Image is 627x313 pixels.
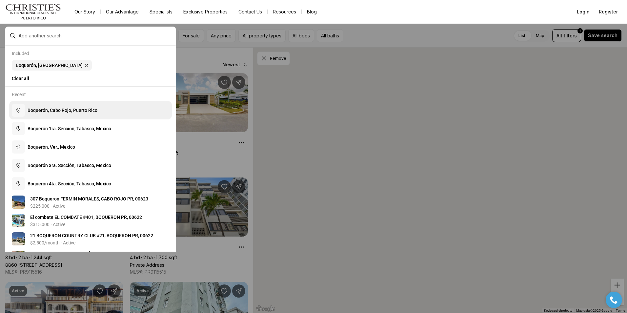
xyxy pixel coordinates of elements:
button: Login [573,5,594,18]
span: B o q u e r ó n , V e r . , M e x i c o [28,144,75,150]
a: Specialists [144,7,178,16]
button: Boquerón, Cabo Rojo, Puerto Rico [9,101,172,119]
span: Login [577,9,590,14]
a: Resources [268,7,301,16]
p: Included [12,51,29,56]
a: Our Story [69,7,100,16]
span: B o q u e r ó n 4 t a . S e c c i ó n , T a b a s c o , M e x i c o [28,181,111,186]
a: View details: El combate EL COMBATE #401 [9,211,172,230]
span: B o q u e r ó n 1 r a . S e c c i ó n , T a b a s c o , M e x i c o [28,126,111,131]
a: View details: 307 Boqueron FERMIN MORALES [9,193,172,211]
a: View details: #518 CAMINO DEL BOQUERÓN [9,248,172,266]
span: 2 1 B O Q U E R O N C O U N T R Y C L U B # 2 1 , B O Q U E R O N P R , 0 0 6 2 2 [30,233,153,238]
p: Recent [12,92,26,97]
button: Boquerón 3ra. Sección, Tabasco, Mexico [9,156,172,175]
button: Boquerón, Ver., Mexico [9,138,172,156]
span: # 5 1 8 C A M I N O D E L B O Q U E R Ó N , D O R A D O P R , 0 0 6 4 6 [30,251,136,257]
span: E l c o m b a t e E L C O M B A T E # 4 0 1 , B O Q U E R O N P R , 0 0 6 2 2 [30,215,142,220]
a: Our Advantage [101,7,144,16]
button: Boquerón 4ta. Sección, Tabasco, Mexico [9,175,172,193]
button: Contact Us [233,7,267,16]
a: View details: 21 BOQUERON COUNTRY CLUB #21 [9,230,172,248]
p: $315,000 · Active [30,222,65,227]
span: Register [599,9,618,14]
button: Register [595,5,622,18]
a: Exclusive Properties [178,7,233,16]
a: Blog [302,7,322,16]
button: Boquerón 1ra. Sección, Tabasco, Mexico [9,119,172,138]
img: logo [5,4,61,20]
span: B o q u e r ó n 3 r a . S e c c i ó n , T a b a s c o , M e x i c o [28,163,111,168]
p: $225,000 · Active [30,203,65,209]
span: Boquerón, [GEOGRAPHIC_DATA] [16,63,83,68]
button: Clear all [12,73,169,84]
p: $2,500/month · Active [30,240,75,245]
span: B o q u e r ó n , C a b o R o j o , P u e r t o R i c o [28,108,97,113]
span: 3 0 7 B o q u e r o n F E R M I N M O R A L E S , C A B O R O J O P R , 0 0 6 2 3 [30,196,148,201]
